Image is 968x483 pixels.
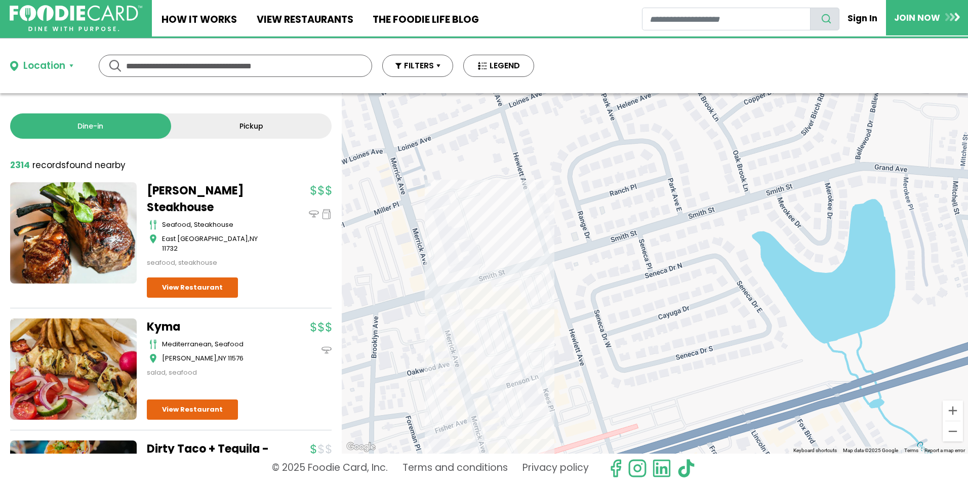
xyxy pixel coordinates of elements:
[147,440,273,474] a: Dirty Taco + Tequila - Patchogue
[147,368,273,378] div: salad, seafood
[344,440,378,454] img: Google
[162,244,178,253] span: 11732
[147,318,273,335] a: Kyma
[162,353,217,363] span: [PERSON_NAME]
[839,7,886,29] a: Sign In
[218,353,226,363] span: NY
[162,220,273,230] div: seafood, steakhouse
[10,59,73,73] button: Location
[10,159,30,171] strong: 2314
[23,59,65,73] div: Location
[147,399,238,420] a: View Restaurant
[344,440,378,454] a: Open this area in Google Maps (opens a new window)
[149,353,157,364] img: map_icon.svg
[943,421,963,441] button: Zoom out
[606,459,625,478] svg: check us out on facebook
[810,8,839,30] button: search
[149,234,157,244] img: map_icon.svg
[32,159,66,171] span: records
[149,220,157,230] img: cutlery_icon.svg
[162,339,273,349] div: mediterranean, seafood
[147,182,273,216] a: [PERSON_NAME] Steakhouse
[10,5,142,32] img: FoodieCard; Eat, Drink, Save, Donate
[642,8,811,30] input: restaurant search
[652,459,671,478] img: linkedin.svg
[149,339,157,349] img: cutlery_icon.svg
[904,448,918,453] a: Terms
[463,55,534,77] button: LEGEND
[402,459,508,478] a: Terms and conditions
[522,459,589,478] a: Privacy policy
[10,159,126,172] div: found nearby
[228,353,244,363] span: 11576
[147,277,238,298] a: View Restaurant
[272,459,388,478] p: © 2025 Foodie Card, Inc.
[147,258,273,268] div: seafood, steakhouse
[162,234,273,254] div: ,
[676,459,696,478] img: tiktok.svg
[171,113,332,139] a: Pickup
[382,55,453,77] button: FILTERS
[10,113,171,139] a: Dine-in
[943,400,963,421] button: Zoom in
[321,345,332,355] img: dinein_icon.svg
[162,234,248,244] span: East [GEOGRAPHIC_DATA]
[843,448,898,453] span: Map data ©2025 Google
[924,448,965,453] a: Report a map error
[793,447,837,454] button: Keyboard shortcuts
[250,234,258,244] span: NY
[162,353,273,364] div: ,
[321,209,332,219] img: pickup_icon.svg
[309,209,319,219] img: dinein_icon.svg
